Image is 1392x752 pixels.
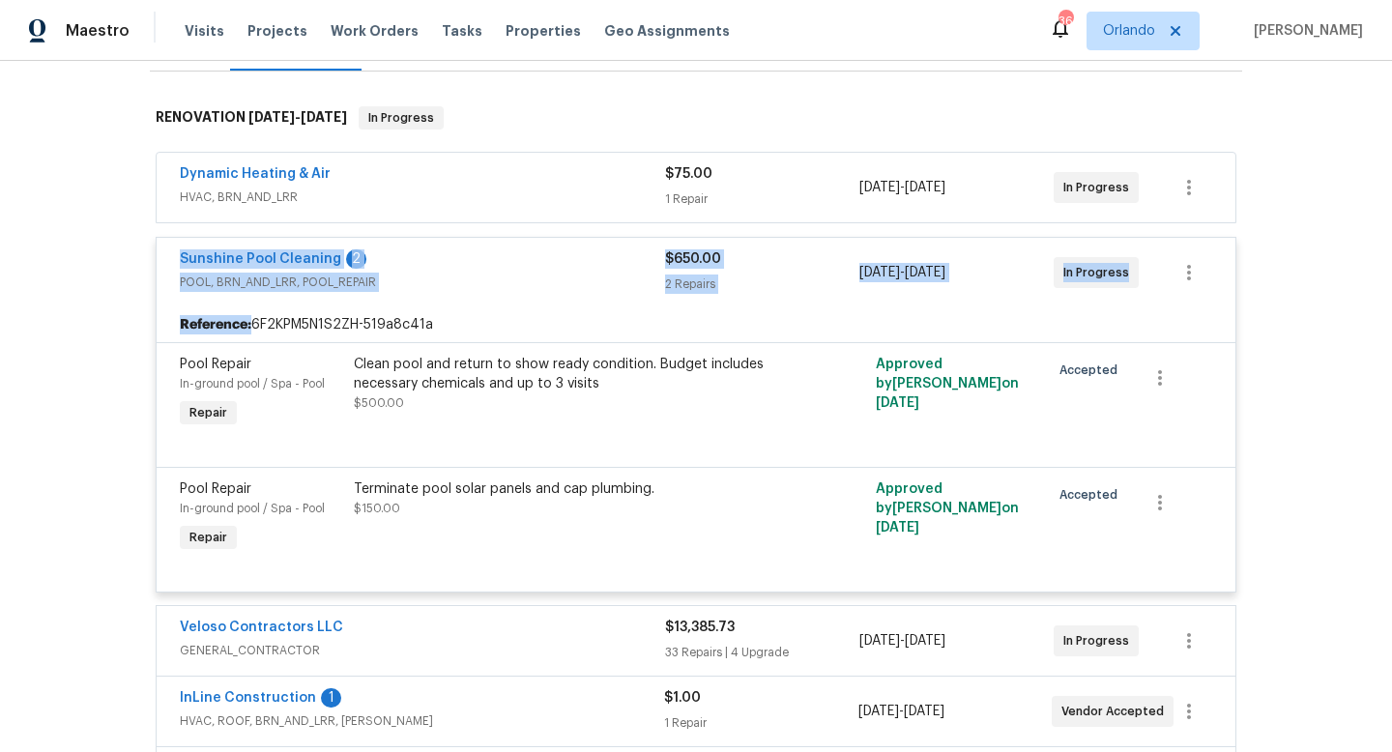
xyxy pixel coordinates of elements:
span: Vendor Accepted [1061,702,1172,721]
span: - [859,631,945,651]
span: Accepted [1059,361,1125,380]
span: Repair [182,528,235,547]
span: - [248,110,347,124]
span: $650.00 [665,252,721,266]
span: POOL, BRN_AND_LRR, POOL_REPAIR [180,273,665,292]
a: Dynamic Heating & Air [180,167,331,181]
span: - [859,178,945,197]
span: Work Orders [331,21,419,41]
span: [DATE] [301,110,347,124]
span: Orlando [1103,21,1155,41]
span: HVAC, ROOF, BRN_AND_LRR, [PERSON_NAME] [180,711,664,731]
span: [DATE] [904,705,944,718]
span: Accepted [1059,485,1125,505]
span: Geo Assignments [604,21,730,41]
div: RENOVATION [DATE]-[DATE]In Progress [150,87,1242,149]
span: [DATE] [859,634,900,648]
span: Approved by [PERSON_NAME] on [876,358,1019,410]
span: In Progress [361,108,442,128]
div: Terminate pool solar panels and cap plumbing. [354,479,777,499]
span: In-ground pool / Spa - Pool [180,378,325,390]
span: - [859,263,945,282]
span: [DATE] [248,110,295,124]
span: Pool Repair [180,482,251,496]
span: $500.00 [354,397,404,409]
div: 2 Repairs [665,275,859,294]
span: $13,385.73 [665,621,735,634]
span: Maestro [66,21,130,41]
span: Repair [182,403,235,422]
span: Properties [506,21,581,41]
span: [DATE] [876,396,919,410]
span: Visits [185,21,224,41]
a: Veloso Contractors LLC [180,621,343,634]
div: 36 [1058,12,1072,31]
span: [DATE] [905,634,945,648]
span: Pool Repair [180,358,251,371]
span: $150.00 [354,503,400,514]
span: [DATE] [858,705,899,718]
span: $75.00 [665,167,712,181]
div: 1 [321,688,341,708]
span: In Progress [1063,631,1137,651]
div: 33 Repairs | 4 Upgrade [665,643,859,662]
span: HVAC, BRN_AND_LRR [180,188,665,207]
h6: RENOVATION [156,106,347,130]
div: 2 [346,249,366,269]
span: Approved by [PERSON_NAME] on [876,482,1019,535]
b: Reference: [180,315,251,334]
span: [DATE] [905,181,945,194]
span: GENERAL_CONTRACTOR [180,641,665,660]
span: [DATE] [859,266,900,279]
div: Clean pool and return to show ready condition. Budget includes necessary chemicals and up to 3 vi... [354,355,777,393]
span: [DATE] [905,266,945,279]
span: - [858,702,944,721]
span: [PERSON_NAME] [1246,21,1363,41]
span: [DATE] [876,521,919,535]
a: Sunshine Pool Cleaning [180,252,341,266]
div: 6F2KPM5N1S2ZH-519a8c41a [157,307,1235,342]
span: In Progress [1063,263,1137,282]
span: Projects [247,21,307,41]
span: Tasks [442,24,482,38]
span: [DATE] [859,181,900,194]
div: 1 Repair [665,189,859,209]
div: 1 Repair [664,713,857,733]
span: In-ground pool / Spa - Pool [180,503,325,514]
span: $1.00 [664,691,701,705]
span: In Progress [1063,178,1137,197]
a: InLine Construction [180,691,316,705]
